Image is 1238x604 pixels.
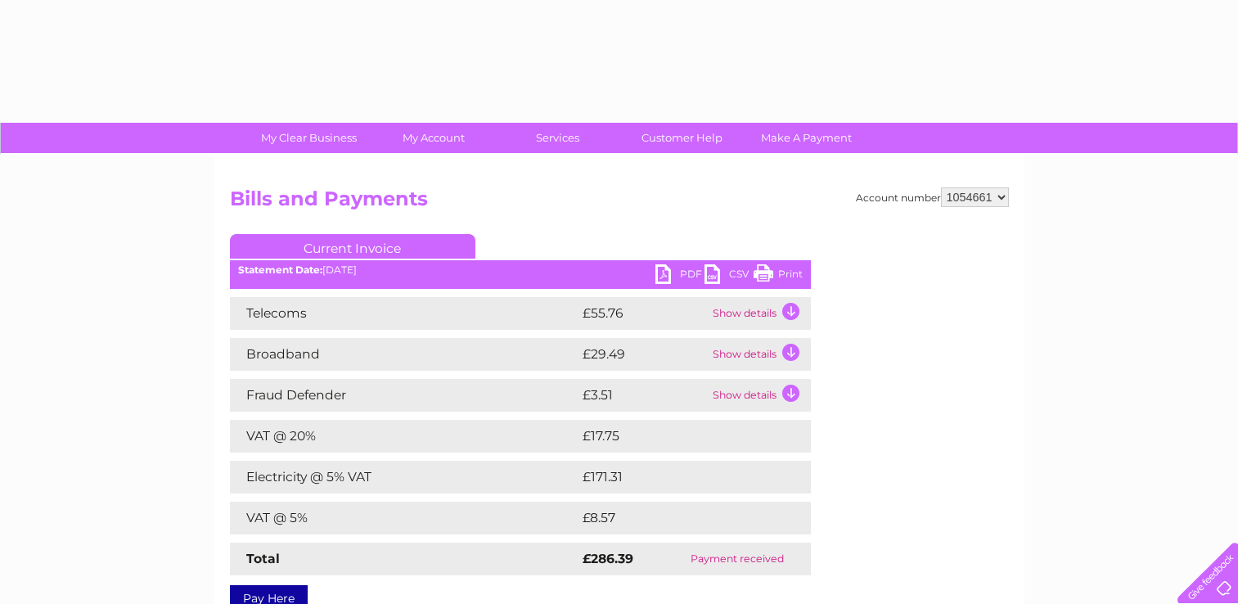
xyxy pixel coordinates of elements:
td: £171.31 [578,461,777,494]
div: [DATE] [230,264,811,276]
a: Print [754,264,803,288]
a: Make A Payment [739,123,874,153]
td: £29.49 [578,338,709,371]
td: VAT @ 20% [230,420,578,453]
a: Customer Help [614,123,750,153]
td: Broadband [230,338,578,371]
a: My Account [366,123,501,153]
td: £55.76 [578,297,709,330]
td: Telecoms [230,297,578,330]
td: Show details [709,338,811,371]
a: CSV [705,264,754,288]
td: Fraud Defender [230,379,578,412]
a: Current Invoice [230,234,475,259]
td: Show details [709,297,811,330]
a: My Clear Business [241,123,376,153]
strong: Total [246,551,280,566]
div: Account number [856,187,1009,207]
td: £17.75 [578,420,775,453]
td: Payment received [664,543,811,575]
td: £3.51 [578,379,709,412]
strong: £286.39 [583,551,633,566]
a: Services [490,123,625,153]
b: Statement Date: [238,264,322,276]
td: Electricity @ 5% VAT [230,461,578,494]
td: £8.57 [578,502,772,534]
a: PDF [655,264,705,288]
td: VAT @ 5% [230,502,578,534]
h2: Bills and Payments [230,187,1009,219]
td: Show details [709,379,811,412]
